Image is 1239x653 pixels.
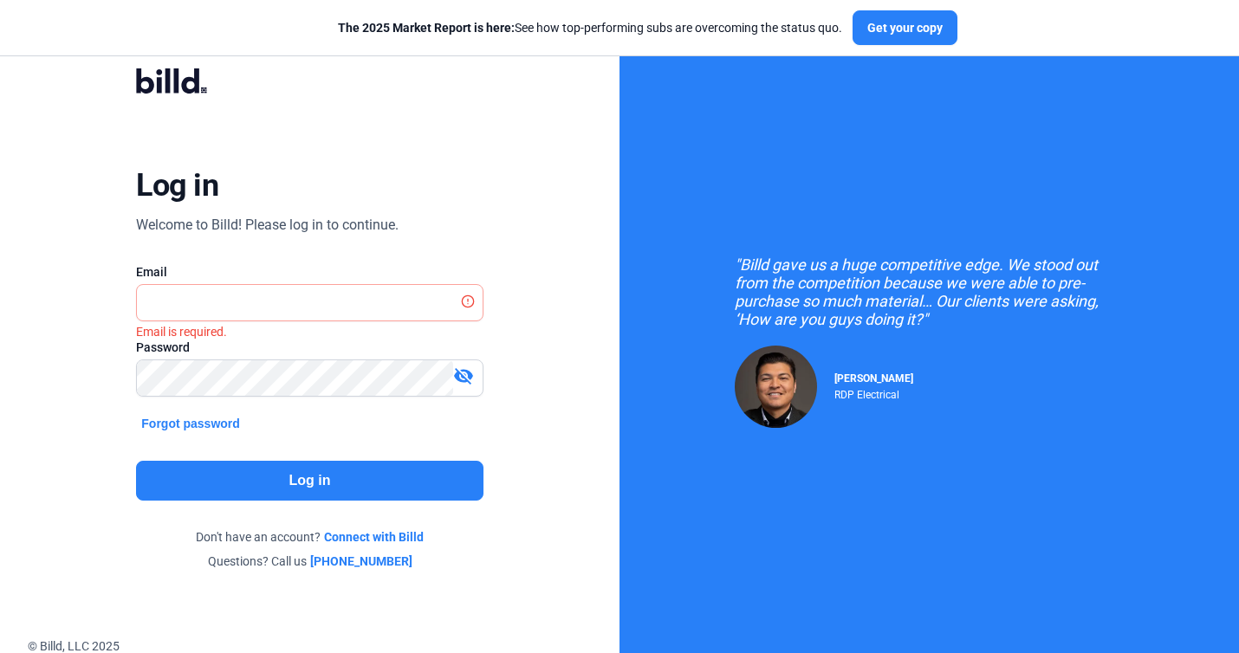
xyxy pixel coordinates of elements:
img: Raul Pacheco [735,346,817,428]
div: Questions? Call us [136,553,483,570]
mat-icon: visibility_off [453,365,474,386]
div: Password [136,339,483,356]
div: "Billd gave us a huge competitive edge. We stood out from the competition because we were able to... [735,255,1125,328]
button: Log in [136,461,483,501]
button: Forgot password [136,414,245,433]
a: [PHONE_NUMBER] [310,553,412,570]
span: The 2025 Market Report is here: [338,21,515,35]
div: See how top-performing subs are overcoming the status quo. [338,19,842,36]
div: Log in [136,166,218,204]
div: Email [136,263,483,281]
i: Email is required. [136,325,227,339]
div: RDP Electrical [834,385,913,401]
div: Welcome to Billd! Please log in to continue. [136,215,399,236]
a: Connect with Billd [324,528,424,546]
div: Don't have an account? [136,528,483,546]
button: Get your copy [853,10,957,45]
span: [PERSON_NAME] [834,372,913,385]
